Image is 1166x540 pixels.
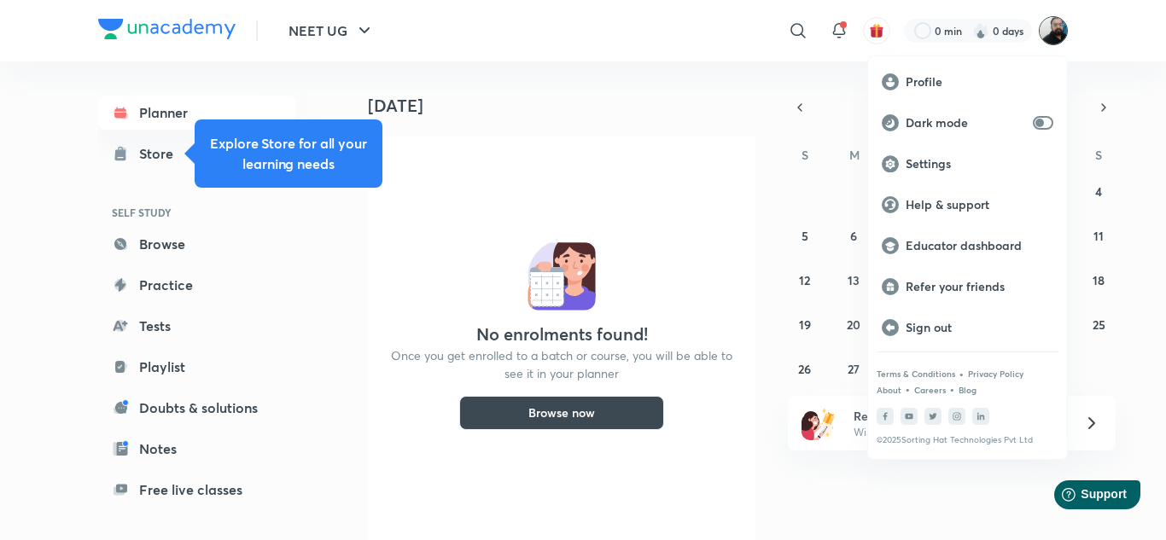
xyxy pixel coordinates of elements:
a: Profile [868,61,1067,102]
p: Sign out [906,320,1053,335]
p: © 2025 Sorting Hat Technologies Pvt Ltd [877,435,1058,445]
p: Profile [906,74,1053,90]
p: Refer your friends [906,279,1053,294]
a: Blog [959,385,977,395]
a: Careers [914,385,946,395]
div: • [905,381,911,397]
div: • [949,381,955,397]
a: Terms & Conditions [877,369,955,379]
a: Privacy Policy [968,369,1023,379]
div: • [959,366,965,381]
h5: Explore Store for all your learning needs [208,133,369,174]
a: About [877,385,901,395]
p: Help & support [906,197,1053,212]
iframe: Help widget launcher [1014,473,1147,521]
a: Help & support [868,184,1067,225]
a: Refer your friends [868,266,1067,307]
a: Settings [868,143,1067,184]
p: Educator dashboard [906,238,1053,253]
p: Dark mode [906,115,1026,131]
p: Settings [906,156,1053,171]
a: Educator dashboard [868,225,1067,266]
